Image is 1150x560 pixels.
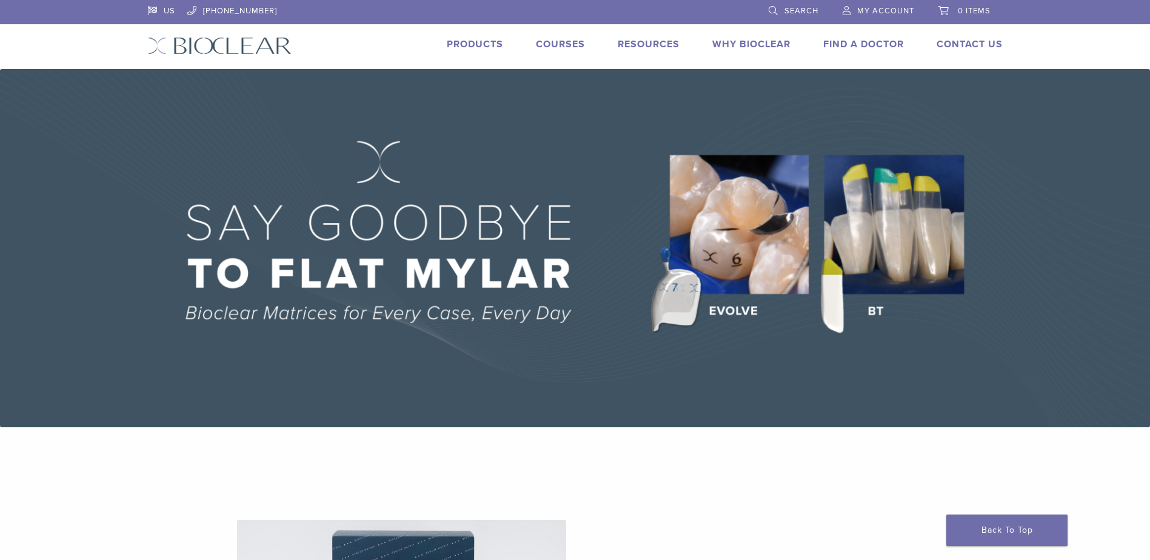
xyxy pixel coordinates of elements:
[857,6,914,16] span: My Account
[823,38,904,50] a: Find A Doctor
[148,37,292,55] img: Bioclear
[618,38,680,50] a: Resources
[447,38,503,50] a: Products
[712,38,791,50] a: Why Bioclear
[937,38,1003,50] a: Contact Us
[784,6,818,16] span: Search
[946,515,1068,546] a: Back To Top
[536,38,585,50] a: Courses
[958,6,991,16] span: 0 items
